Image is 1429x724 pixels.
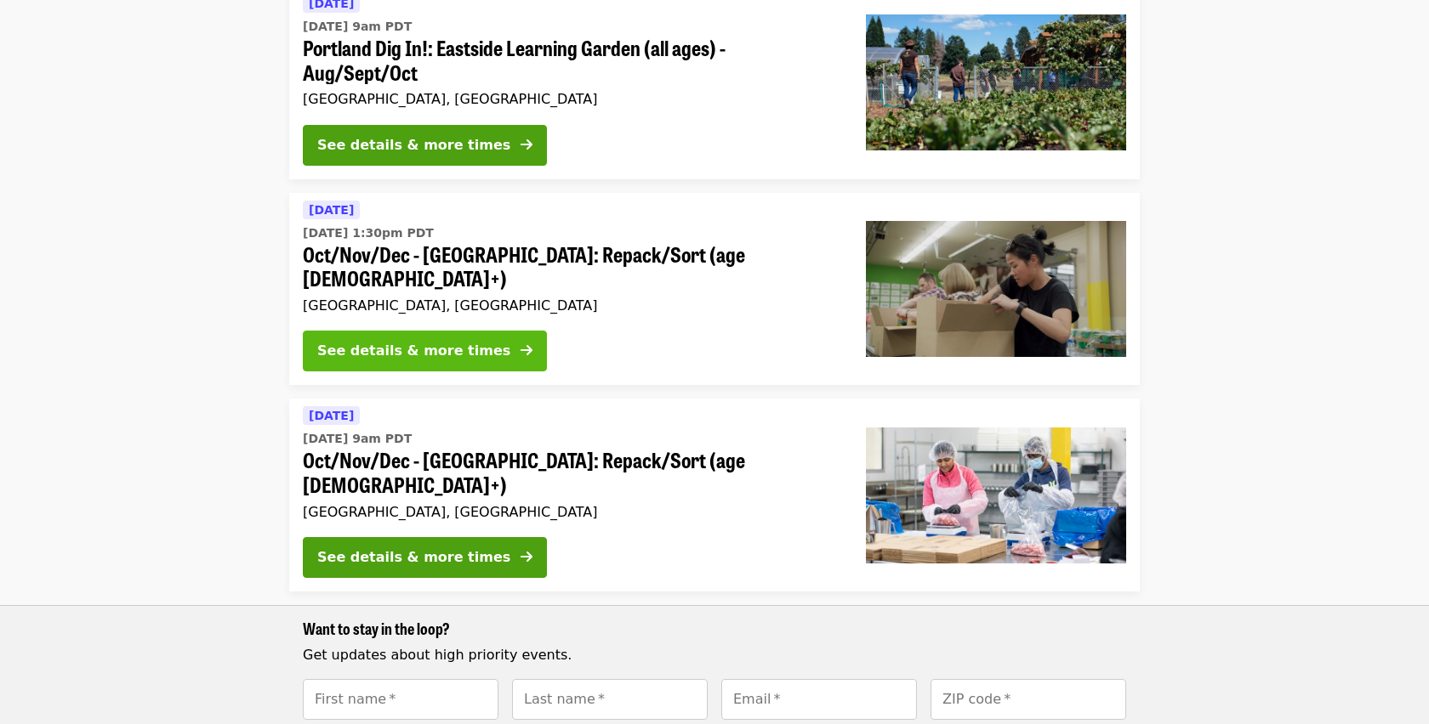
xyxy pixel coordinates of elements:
time: [DATE] 9am PDT [303,18,412,36]
img: Portland Dig In!: Eastside Learning Garden (all ages) - Aug/Sept/Oct organized by Oregon Food Bank [866,14,1126,150]
input: [object Object] [721,679,917,720]
button: See details & more times [303,125,547,166]
button: See details & more times [303,537,547,578]
span: Oct/Nov/Dec - [GEOGRAPHIC_DATA]: Repack/Sort (age [DEMOGRAPHIC_DATA]+) [303,242,839,291]
input: [object Object] [931,679,1126,720]
div: See details & more times [317,547,510,568]
span: Portland Dig In!: Eastside Learning Garden (all ages) - Aug/Sept/Oct [303,36,839,85]
input: [object Object] [303,679,498,720]
time: [DATE] 9am PDT [303,430,412,448]
span: Oct/Nov/Dec - [GEOGRAPHIC_DATA]: Repack/Sort (age [DEMOGRAPHIC_DATA]+) [303,448,839,497]
a: See details for "Oct/Nov/Dec - Portland: Repack/Sort (age 8+)" [289,193,1140,386]
input: [object Object] [512,679,708,720]
span: Get updates about high priority events. [303,647,572,663]
img: Oct/Nov/Dec - Beaverton: Repack/Sort (age 10+) organized by Oregon Food Bank [866,427,1126,563]
span: [DATE] [309,409,354,422]
img: Oct/Nov/Dec - Portland: Repack/Sort (age 8+) organized by Oregon Food Bank [866,221,1126,357]
i: arrow-right icon [521,549,532,565]
i: arrow-right icon [521,137,532,153]
div: See details & more times [317,341,510,361]
div: See details & more times [317,135,510,156]
i: arrow-right icon [521,342,532,359]
div: [GEOGRAPHIC_DATA], [GEOGRAPHIC_DATA] [303,297,839,314]
span: [DATE] [309,203,354,217]
div: [GEOGRAPHIC_DATA], [GEOGRAPHIC_DATA] [303,91,839,107]
time: [DATE] 1:30pm PDT [303,224,434,242]
button: See details & more times [303,331,547,371]
a: See details for "Oct/Nov/Dec - Beaverton: Repack/Sort (age 10+)" [289,399,1140,591]
span: Want to stay in the loop? [303,617,450,639]
div: [GEOGRAPHIC_DATA], [GEOGRAPHIC_DATA] [303,504,839,520]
